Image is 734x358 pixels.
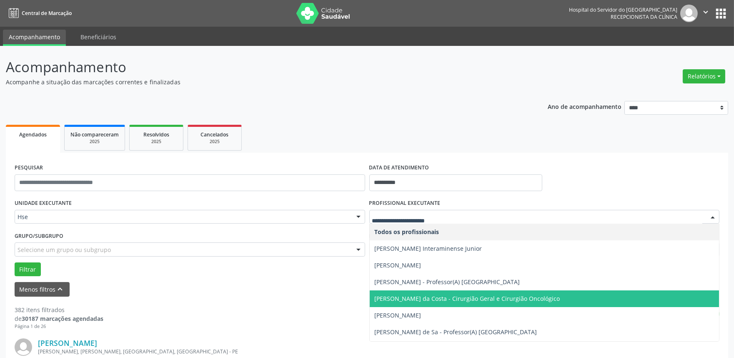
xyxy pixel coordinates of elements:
div: Hospital do Servidor do [GEOGRAPHIC_DATA] [569,6,677,13]
span: Agendados [19,131,47,138]
div: de [15,314,103,323]
span: Cancelados [201,131,229,138]
span: Todos os profissionais [375,228,439,236]
span: [PERSON_NAME] Interaminense Junior [375,245,482,252]
a: [PERSON_NAME] [38,338,97,348]
button: Menos filtroskeyboard_arrow_up [15,282,70,297]
button: Relatórios [683,69,725,83]
p: Acompanhamento [6,57,511,78]
button: Filtrar [15,262,41,277]
strong: 30187 marcações agendadas [22,315,103,323]
div: 2025 [194,139,235,145]
span: Selecione um grupo ou subgrupo [18,245,111,254]
label: DATA DE ATENDIMENTO [369,161,429,174]
label: Grupo/Subgrupo [15,229,63,242]
i: keyboard_arrow_up [56,285,65,294]
a: Acompanhamento [3,30,66,46]
i:  [701,8,710,17]
div: Página 1 de 26 [15,323,103,330]
img: img [15,338,32,356]
span: [PERSON_NAME] - Professor(A) [GEOGRAPHIC_DATA] [375,278,520,286]
span: Não compareceram [70,131,119,138]
span: [PERSON_NAME] [375,261,421,269]
label: UNIDADE EXECUTANTE [15,197,72,210]
label: PESQUISAR [15,161,43,174]
label: PROFISSIONAL EXECUTANTE [369,197,441,210]
span: Central de Marcação [22,10,72,17]
img: img [680,5,698,22]
span: [PERSON_NAME] de Sa - Professor(A) [GEOGRAPHIC_DATA] [375,328,537,336]
a: Beneficiários [75,30,122,44]
span: Resolvidos [143,131,169,138]
div: [PERSON_NAME], [PERSON_NAME], [GEOGRAPHIC_DATA], [GEOGRAPHIC_DATA] - PE [38,348,594,355]
div: 382 itens filtrados [15,305,103,314]
span: Hse [18,213,348,221]
div: 2025 [70,139,119,145]
span: [PERSON_NAME] [375,311,421,319]
p: Ano de acompanhamento [548,101,621,111]
button:  [698,5,714,22]
p: Acompanhe a situação das marcações correntes e finalizadas [6,78,511,86]
div: 2025 [135,139,177,145]
span: Recepcionista da clínica [611,13,677,20]
button: apps [714,6,728,21]
a: Central de Marcação [6,6,72,20]
span: [PERSON_NAME] da Costa - Cirurgião Geral e Cirurgião Oncológico [375,295,560,303]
